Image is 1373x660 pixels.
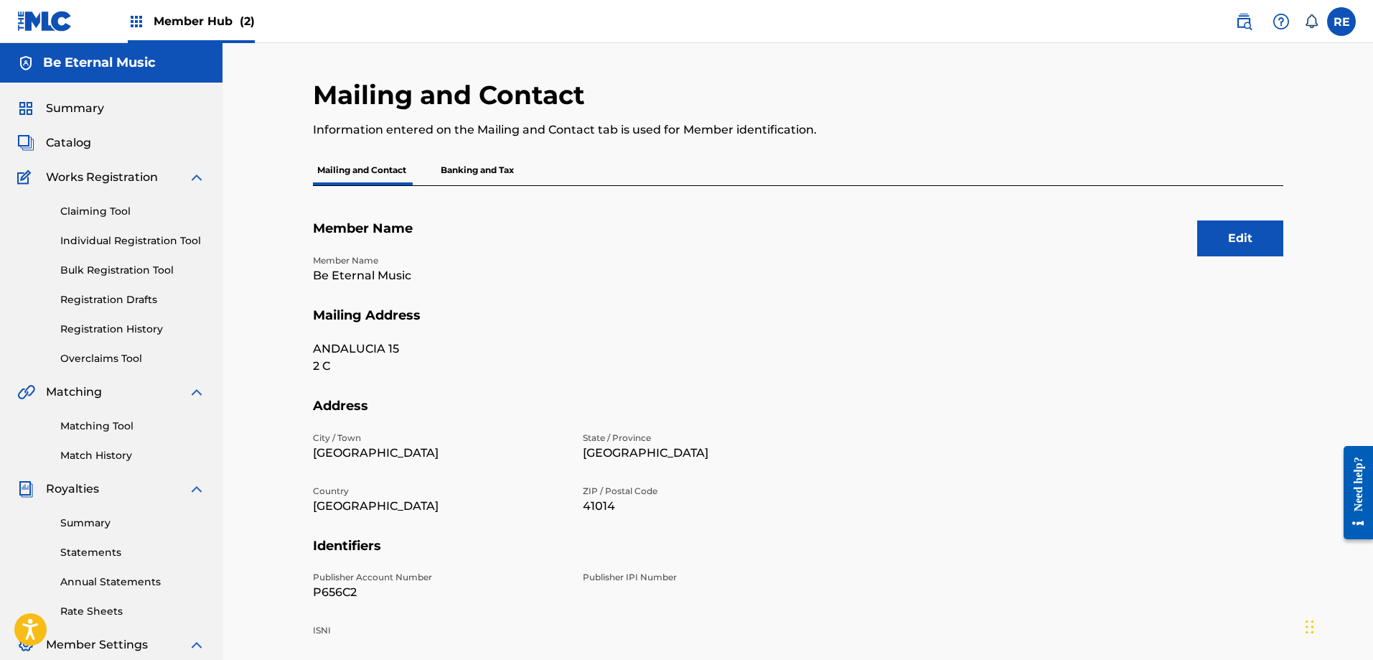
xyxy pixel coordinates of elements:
p: P656C2 [313,584,566,601]
p: Member Name [313,254,566,267]
img: search [1235,13,1252,30]
img: help [1273,13,1290,30]
h5: Be Eternal Music [43,55,156,71]
p: 2 C [313,358,566,375]
span: Member Hub [154,13,255,29]
a: Summary [60,516,205,531]
span: Royalties [46,480,99,498]
a: SummarySummary [17,100,104,117]
div: User Menu [1327,7,1356,36]
p: ZIP / Postal Code [583,485,835,498]
div: Notifications [1304,14,1318,29]
div: Arrastrar [1306,605,1314,649]
a: Registration History [60,322,205,337]
p: 41014 [583,498,835,515]
iframe: Chat Widget [1301,591,1373,660]
img: expand [188,480,205,498]
p: State / Province [583,432,835,445]
a: Rate Sheets [60,604,205,619]
img: Royalties [17,480,34,498]
img: Top Rightsholders [128,13,145,30]
a: Registration Drafts [60,292,205,307]
p: [GEOGRAPHIC_DATA] [313,498,566,515]
a: Individual Registration Tool [60,233,205,248]
a: Public Search [1229,7,1258,36]
span: Summary [46,100,104,117]
p: ANDALUCIA 15 [313,340,566,358]
h2: Mailing and Contact [313,79,592,111]
h5: Identifiers [313,538,1283,572]
p: Information entered on the Mailing and Contact tab is used for Member identification. [313,121,1060,139]
p: Banking and Tax [436,155,518,185]
h5: Mailing Address [313,307,1283,341]
img: Accounts [17,55,34,72]
a: Statements [60,545,205,560]
p: Country [313,485,566,498]
p: City / Town [313,432,566,445]
a: Annual Statements [60,575,205,590]
span: Member Settings [46,636,148,654]
p: Mailing and Contact [313,155,411,185]
a: Matching Tool [60,419,205,434]
iframe: Resource Center [1333,435,1373,551]
a: Claiming Tool [60,204,205,219]
p: Be Eternal Music [313,267,566,284]
img: Works Registration [17,169,36,186]
img: expand [188,169,205,186]
p: [GEOGRAPHIC_DATA] [583,445,835,462]
p: ISNI [313,624,566,637]
img: expand [188,384,205,401]
a: CatalogCatalog [17,134,91,152]
h5: Address [313,398,1283,432]
h5: Member Name [313,220,1283,254]
div: Widget de chat [1301,591,1373,660]
a: Match History [60,448,205,463]
span: Matching [46,384,102,401]
p: Publisher IPI Number [583,571,835,584]
p: Publisher Account Number [313,571,566,584]
a: Overclaims Tool [60,351,205,366]
div: Help [1267,7,1295,36]
p: [GEOGRAPHIC_DATA] [313,445,566,462]
span: Works Registration [46,169,158,186]
img: Member Settings [17,636,34,654]
img: expand [188,636,205,654]
a: Bulk Registration Tool [60,263,205,278]
img: MLC Logo [17,11,72,32]
span: (2) [240,14,255,28]
span: Catalog [46,134,91,152]
img: Catalog [17,134,34,152]
button: Edit [1197,220,1283,256]
img: Summary [17,100,34,117]
img: Matching [17,384,35,401]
